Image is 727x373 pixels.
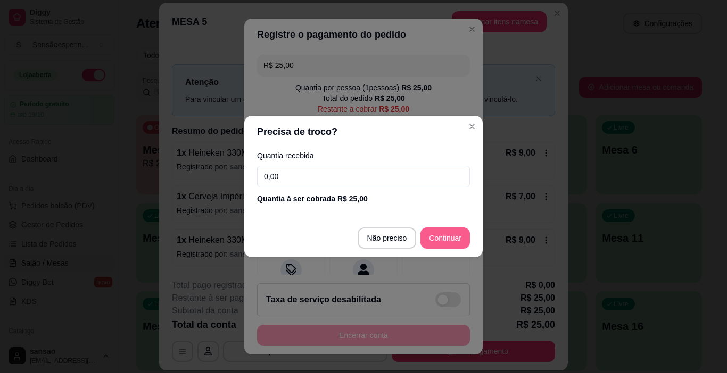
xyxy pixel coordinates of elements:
[257,193,470,204] div: Quantia à ser cobrada R$ 25,00
[358,227,417,249] button: Não preciso
[257,152,470,159] label: Quantia recebida
[464,118,481,135] button: Close
[420,227,470,249] button: Continuar
[244,116,483,148] header: Precisa de troco?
